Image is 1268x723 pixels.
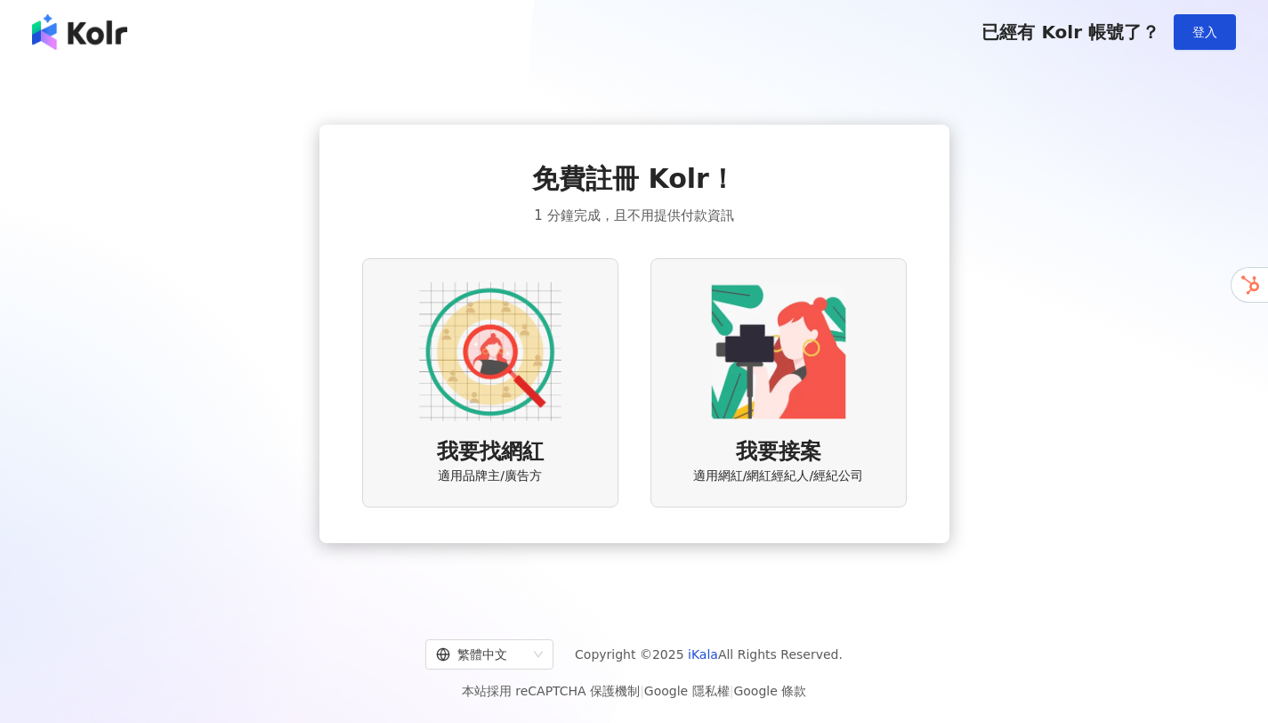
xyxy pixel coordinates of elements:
img: logo [32,14,127,50]
span: 1 分鐘完成，且不用提供付款資訊 [534,205,733,226]
a: Google 隱私權 [644,684,730,698]
span: | [640,684,644,698]
a: Google 條款 [733,684,806,698]
button: 登入 [1174,14,1236,50]
span: | [730,684,734,698]
span: Copyright © 2025 All Rights Reserved. [575,644,843,665]
span: 適用網紅/網紅經紀人/經紀公司 [693,467,863,485]
span: 我要接案 [736,437,821,467]
span: 已經有 Kolr 帳號了？ [981,21,1159,43]
div: 繁體中文 [436,640,527,669]
img: AD identity option [419,280,561,423]
span: 免費註冊 Kolr！ [532,160,736,198]
a: iKala [688,647,718,662]
span: 適用品牌主/廣告方 [438,467,542,485]
span: 我要找網紅 [437,437,544,467]
span: 本站採用 reCAPTCHA 保護機制 [462,680,806,702]
img: KOL identity option [707,280,850,423]
span: 登入 [1192,25,1217,39]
